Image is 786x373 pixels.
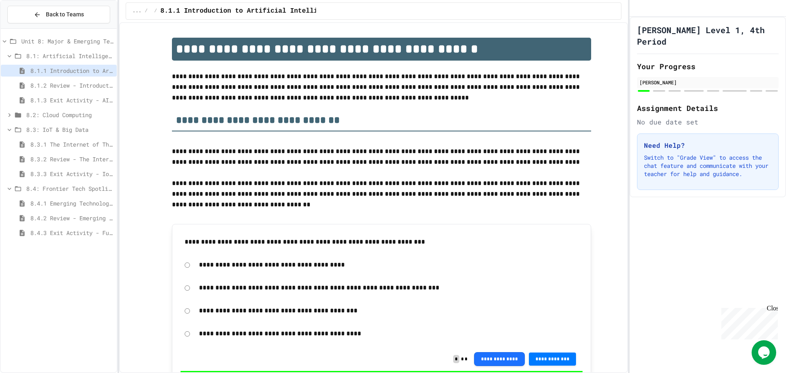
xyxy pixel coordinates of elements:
[637,61,779,72] h2: Your Progress
[718,305,778,339] iframe: chat widget
[26,125,113,134] span: 8.3: IoT & Big Data
[637,117,779,127] div: No due date set
[3,3,56,52] div: Chat with us now!Close
[644,140,772,150] h3: Need Help?
[637,24,779,47] h1: [PERSON_NAME] Level 1, 4th Period
[145,8,147,14] span: /
[30,155,113,163] span: 8.3.2 Review - The Internet of Things and Big Data
[26,184,113,193] span: 8.4: Frontier Tech Spotlight
[154,8,157,14] span: /
[26,52,113,60] span: 8.1: Artificial Intelligence Basics
[752,340,778,365] iframe: chat widget
[30,199,113,208] span: 8.4.1 Emerging Technologies: Shaping Our Digital Future
[46,10,84,19] span: Back to Teams
[26,111,113,119] span: 8.2: Cloud Computing
[7,6,110,23] button: Back to Teams
[30,170,113,178] span: 8.3.3 Exit Activity - IoT Data Detective Challenge
[30,140,113,149] span: 8.3.1 The Internet of Things and Big Data: Our Connected Digital World
[133,8,142,14] span: ...
[30,96,113,104] span: 8.1.3 Exit Activity - AI Detective
[639,79,776,86] div: [PERSON_NAME]
[30,228,113,237] span: 8.4.3 Exit Activity - Future Tech Challenge
[30,66,113,75] span: 8.1.1 Introduction to Artificial Intelligence
[21,37,113,45] span: Unit 8: Major & Emerging Technologies
[30,81,113,90] span: 8.1.2 Review - Introduction to Artificial Intelligence
[637,102,779,114] h2: Assignment Details
[30,214,113,222] span: 8.4.2 Review - Emerging Technologies: Shaping Our Digital Future
[160,6,337,16] span: 8.1.1 Introduction to Artificial Intelligence
[644,154,772,178] p: Switch to "Grade View" to access the chat feature and communicate with your teacher for help and ...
